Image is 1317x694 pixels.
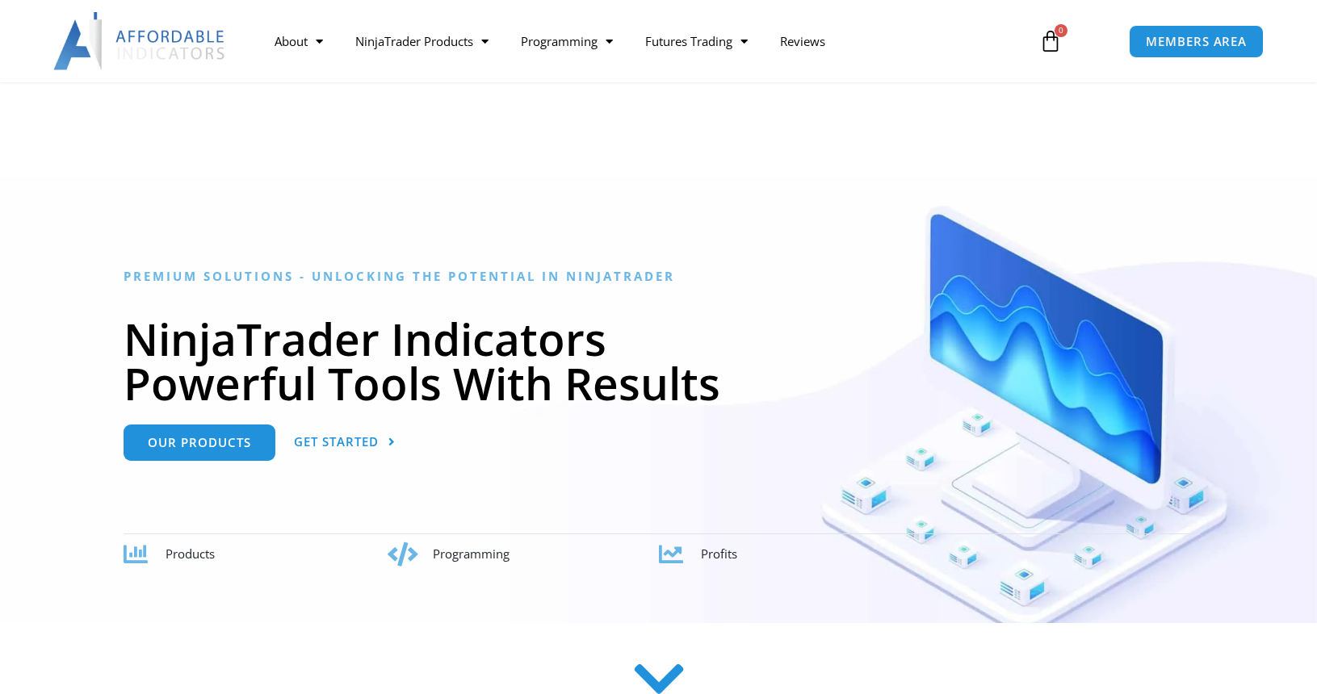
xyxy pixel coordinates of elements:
[166,546,215,562] span: Products
[629,23,764,60] a: Futures Trading
[294,436,379,448] span: Get Started
[701,546,737,562] span: Profits
[53,12,227,70] img: LogoAI | Affordable Indicators – NinjaTrader
[258,23,339,60] a: About
[339,23,505,60] a: NinjaTrader Products
[124,269,1193,284] h6: Premium Solutions - Unlocking the Potential in NinjaTrader
[258,23,1021,60] nav: Menu
[505,23,629,60] a: Programming
[124,424,275,461] a: Our Products
[764,23,841,60] a: Reviews
[433,546,510,562] span: Programming
[1015,18,1086,65] a: 0
[294,424,396,461] a: Get Started
[1146,36,1247,48] span: MEMBERS AREA
[148,437,251,449] span: Our Products
[124,316,1193,405] h1: NinjaTrader Indicators Powerful Tools With Results
[1129,25,1264,58] a: MEMBERS AREA
[1055,24,1067,37] span: 0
